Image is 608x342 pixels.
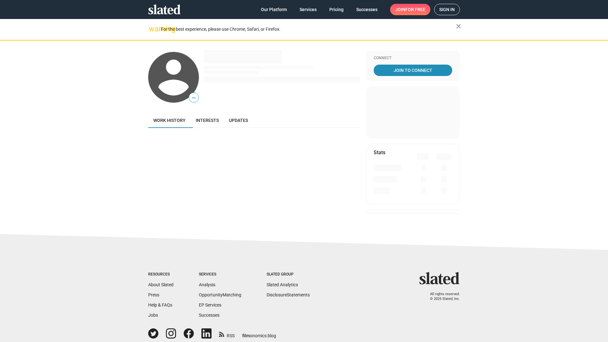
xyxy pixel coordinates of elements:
a: Jobs [148,313,158,318]
a: Work history [148,113,191,128]
a: Help & FAQs [148,302,172,307]
span: Interests [196,118,219,123]
div: Resources [148,272,174,277]
span: Work history [153,118,186,123]
a: Analysis [199,282,215,287]
span: — [189,94,199,102]
p: All rights reserved. © 2025 Slated, Inc. [423,292,460,301]
a: Join To Connect [374,65,452,76]
span: Pricing [329,4,344,15]
span: Services [300,4,317,15]
div: For the best experience, please use Chrome, Safari, or Firefox. [161,25,456,34]
a: filmonomics blog [242,328,276,339]
a: Our Platform [256,4,292,15]
a: Services [294,4,322,15]
div: Connect [374,56,452,61]
span: film [242,333,250,338]
mat-icon: warning [149,25,156,33]
a: Updates [224,113,253,128]
a: Joinfor free [390,4,430,15]
a: DisclosureStatements [267,292,310,297]
a: About Slated [148,282,174,287]
mat-icon: close [455,22,462,30]
div: Slated Group [267,272,310,277]
a: Pricing [324,4,349,15]
span: Our Platform [261,4,287,15]
a: Successes [199,313,219,318]
span: Join [395,4,425,15]
mat-card-title: Stats [374,149,385,156]
a: EP Services [199,302,221,307]
a: Sign in [434,4,460,15]
a: Press [148,292,159,297]
span: Updates [229,118,248,123]
a: OpportunityMatching [199,292,241,297]
a: Successes [351,4,383,15]
a: Slated Analytics [267,282,298,287]
span: for free [405,4,425,15]
span: Successes [356,4,377,15]
span: Sign in [439,4,455,15]
a: Interests [191,113,224,128]
a: RSS [219,329,235,339]
div: Services [199,272,241,277]
span: Join To Connect [375,65,451,76]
